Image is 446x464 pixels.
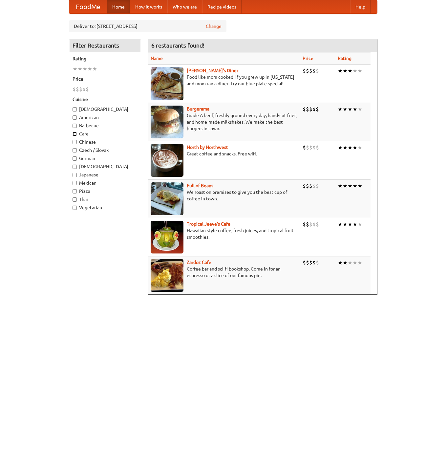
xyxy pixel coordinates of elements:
[343,67,348,74] li: ★
[73,55,138,62] h5: Rating
[348,259,352,266] li: ★
[357,106,362,113] li: ★
[338,56,351,61] a: Rating
[82,65,87,72] li: ★
[357,259,362,266] li: ★
[151,67,183,100] img: sallys.jpg
[348,182,352,190] li: ★
[73,124,77,128] input: Barbecue
[348,106,352,113] li: ★
[316,67,319,74] li: $
[73,65,77,72] li: ★
[76,86,79,93] li: $
[73,173,77,177] input: Japanese
[69,20,226,32] div: Deliver to: [STREET_ADDRESS]
[73,155,138,162] label: German
[343,144,348,151] li: ★
[309,106,312,113] li: $
[312,106,316,113] li: $
[73,188,138,194] label: Pizza
[73,131,138,137] label: Cafe
[303,221,306,228] li: $
[306,144,309,151] li: $
[309,221,312,228] li: $
[306,259,309,266] li: $
[87,65,92,72] li: ★
[73,197,77,202] input: Thai
[306,106,309,113] li: $
[303,182,306,190] li: $
[306,221,309,228] li: $
[151,266,297,279] p: Coffee bar and sci-fi bookshop. Come in for an espresso or a slice of our famous pie.
[202,0,242,13] a: Recipe videos
[357,67,362,74] li: ★
[352,144,357,151] li: ★
[303,67,306,74] li: $
[151,106,183,138] img: burgerama.jpg
[82,86,86,93] li: $
[303,106,306,113] li: $
[316,182,319,190] li: $
[73,76,138,82] h5: Price
[73,204,138,211] label: Vegetarian
[187,260,211,265] b: Zardoz Cafe
[306,67,309,74] li: $
[69,0,107,13] a: FoodMe
[352,182,357,190] li: ★
[312,221,316,228] li: $
[187,106,209,111] b: Burgerama
[309,67,312,74] li: $
[357,144,362,151] li: ★
[151,112,297,132] p: Grade A beef, freshly ground every day, hand-cut fries, and home-made milkshakes. We make the bes...
[312,67,316,74] li: $
[352,67,357,74] li: ★
[151,227,297,240] p: Hawaiian style coffee, fresh juices, and tropical fruit smoothies.
[151,144,183,177] img: north.jpg
[151,74,297,87] p: Food like mom cooked, if you grew up in [US_STATE] and mom ran a diner. Try our blue plate special!
[73,147,138,153] label: Czech / Slovak
[151,56,163,61] a: Name
[316,144,319,151] li: $
[357,221,362,228] li: ★
[309,144,312,151] li: $
[77,65,82,72] li: ★
[107,0,130,13] a: Home
[151,259,183,292] img: zardoz.jpg
[343,106,348,113] li: ★
[92,65,97,72] li: ★
[73,156,77,161] input: German
[338,221,343,228] li: ★
[73,96,138,103] h5: Cuisine
[338,67,343,74] li: ★
[151,151,297,157] p: Great coffee and snacks. Free wifi.
[73,106,138,112] label: [DEMOGRAPHIC_DATA]
[316,106,319,113] li: $
[312,144,316,151] li: $
[151,221,183,253] img: jeeves.jpg
[73,171,138,178] label: Japanese
[350,0,371,13] a: Help
[316,221,319,228] li: $
[348,221,352,228] li: ★
[352,106,357,113] li: ★
[73,140,77,144] input: Chinese
[357,182,362,190] li: ★
[151,182,183,215] img: beans.jpg
[73,180,138,186] label: Mexican
[348,67,352,74] li: ★
[309,259,312,266] li: $
[187,68,238,73] a: [PERSON_NAME]'s Diner
[312,259,316,266] li: $
[338,259,343,266] li: ★
[187,183,213,188] a: Full of Beans
[187,145,228,150] a: North by Northwest
[306,182,309,190] li: $
[73,86,76,93] li: $
[73,139,138,145] label: Chinese
[73,115,77,120] input: American
[73,114,138,121] label: American
[167,0,202,13] a: Who we are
